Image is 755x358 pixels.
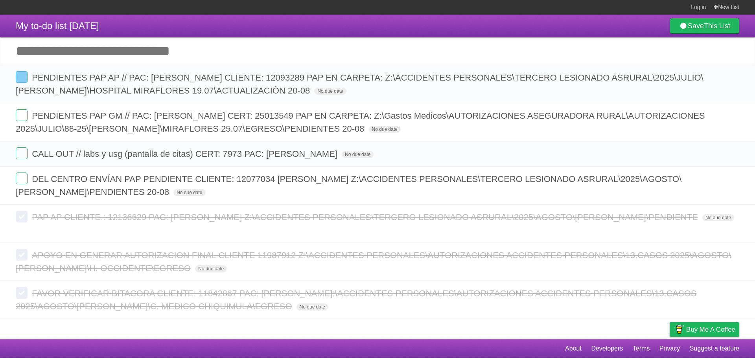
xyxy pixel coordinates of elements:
span: APOYO EN GENERAR AUTORIZACION FINAL CLIENTE 11987912 Z:\ACCIDENTES PERSONALES\AUTORIZACIONES ACCI... [16,250,731,273]
label: Done [16,109,28,121]
a: Buy me a coffee [670,322,739,337]
label: Done [16,173,28,184]
span: Buy me a coffee [686,323,735,336]
span: No due date [369,126,401,133]
span: No due date [342,151,374,158]
span: My to-do list [DATE] [16,20,99,31]
span: No due date [296,303,328,310]
label: Done [16,147,28,159]
a: Suggest a feature [690,341,739,356]
span: No due date [173,189,205,196]
label: Done [16,71,28,83]
span: FAVOR VERIFICAR BITACORA CLIENTE: 11842867 PAC: [PERSON_NAME]:\ACCIDENTES PERSONALES\AUTORIZACION... [16,288,697,311]
a: About [565,341,582,356]
img: Buy me a coffee [674,323,684,336]
label: Done [16,249,28,261]
label: Done [16,287,28,299]
a: Terms [633,341,650,356]
a: Privacy [659,341,680,356]
span: PAP AP CLIENTE.: 12136629 PAC: [PERSON_NAME] Z:\ACCIDENTES PERSONALES\TERCERO LESIONADO ASRURAL\2... [32,212,700,222]
span: PENDIENTES PAP GM // PAC: [PERSON_NAME] CERT: 25013549 PAP EN CARPETA: Z:\Gastos Medicos\AUTORIZA... [16,111,705,134]
a: SaveThis List [670,18,739,34]
span: No due date [702,214,734,221]
a: Developers [591,341,623,356]
b: This List [704,22,730,30]
label: Done [16,211,28,222]
span: CALL OUT // labs y usg (pantalla de citas) CERT: 7973 PAC: [PERSON_NAME] [32,149,339,159]
span: No due date [314,88,346,95]
span: DEL CENTRO ENVÍAN PAP PENDIENTE CLIENTE: 12077034 [PERSON_NAME] Z:\ACCIDENTES PERSONALES\TERCERO ... [16,174,681,197]
span: PENDIENTES PAP AP // PAC: [PERSON_NAME] CLIENTE: 12093289 PAP EN CARPETA: Z:\ACCIDENTES PERSONALE... [16,73,703,95]
span: No due date [195,265,227,272]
